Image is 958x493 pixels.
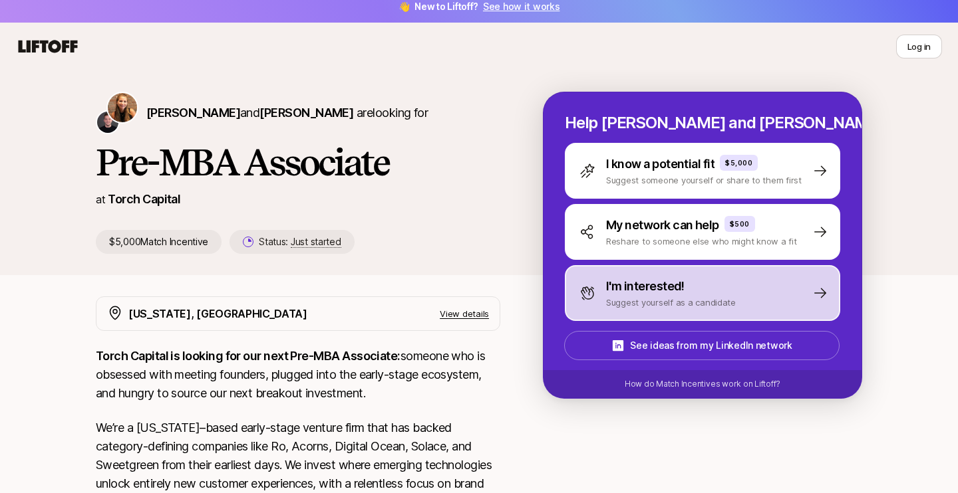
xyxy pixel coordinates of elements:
[625,378,780,390] p: How do Match Incentives work on Liftoff?
[606,277,685,296] p: I'm interested!
[96,191,105,208] p: at
[565,114,840,132] p: Help [PERSON_NAME] and [PERSON_NAME] hire
[725,157,752,168] p: $5,000
[108,192,180,206] a: Torch Capital
[564,331,840,360] button: See ideas from my LinkedIn network
[730,219,750,229] p: $500
[606,235,797,248] p: Reshare to someone else who might know a fit
[606,173,802,187] p: Suggest someone yourself or share to them first
[97,112,118,133] img: Christopher Harper
[146,104,428,122] p: are looking for
[96,347,500,403] p: someone who is obsessed with meeting founders, plugged into the early-stage ecosystem, and hungry...
[606,296,736,309] p: Suggest yourself as a candidate
[128,305,307,322] p: [US_STATE], [GEOGRAPHIC_DATA]
[630,338,792,353] p: See ideas from my LinkedIn network
[146,106,240,120] span: [PERSON_NAME]
[606,216,719,235] p: My network can help
[606,155,715,173] p: I know a potential fit
[240,106,353,120] span: and
[96,349,400,363] strong: Torch Capital is looking for our next Pre-MBA Associate:
[108,93,137,122] img: Katie Reiner
[259,106,353,120] span: [PERSON_NAME]
[96,230,222,254] p: $5,000 Match Incentive
[896,35,942,58] button: Log in
[440,307,489,320] p: View details
[96,142,500,182] h1: Pre-MBA Associate
[259,234,341,250] p: Status:
[483,1,560,12] a: See how it works
[291,236,341,248] span: Just started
